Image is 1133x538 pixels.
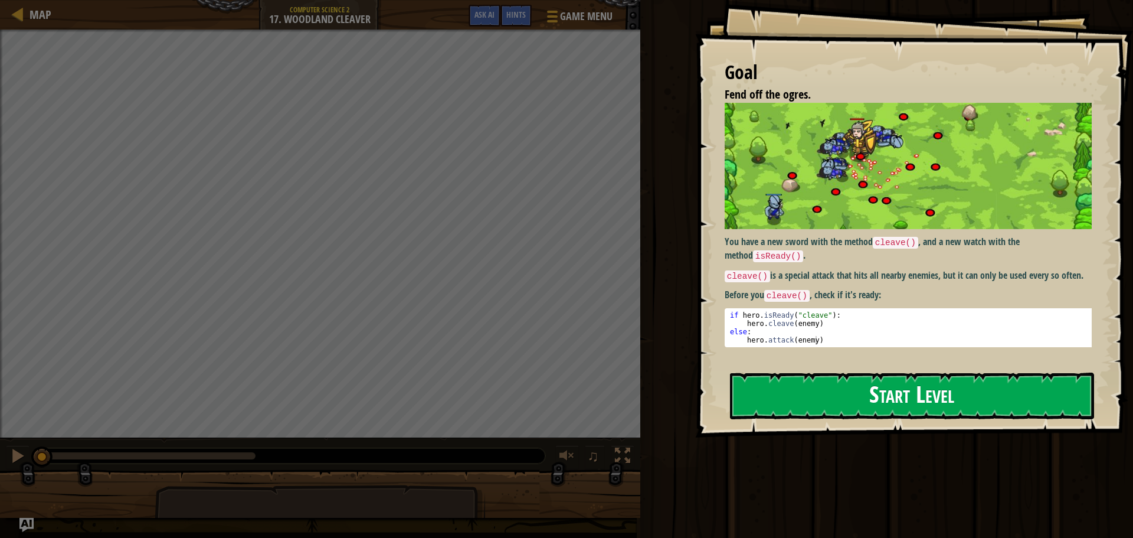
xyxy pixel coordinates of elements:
button: Toggle fullscreen [611,445,634,469]
p: is a special attack that hits all nearby enemies, but it can only be used every so often. [725,269,1101,283]
img: Woodland cleaver [725,103,1101,229]
p: You have a new sword with the method , and a new watch with the method . [725,235,1101,263]
span: ♫ [587,447,599,465]
div: Goal [725,59,1092,86]
span: Ask AI [474,9,495,20]
code: isReady() [753,250,804,262]
button: Ctrl + P: Pause [6,445,30,469]
button: ♫ [585,445,605,469]
li: Fend off the ogres. [710,86,1089,103]
a: Map [24,6,51,22]
span: Map [30,6,51,22]
button: Start Level [730,373,1094,419]
code: cleave() [764,290,810,302]
code: cleave() [873,237,918,249]
span: Game Menu [560,9,613,24]
p: Before you , check if it's ready: [725,288,1101,302]
button: Game Menu [538,5,620,32]
code: cleave() [725,270,770,282]
span: Hints [506,9,526,20]
button: Ask AI [19,518,34,532]
button: Ask AI [469,5,500,27]
button: Adjust volume [555,445,579,469]
span: Fend off the ogres. [725,86,811,102]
